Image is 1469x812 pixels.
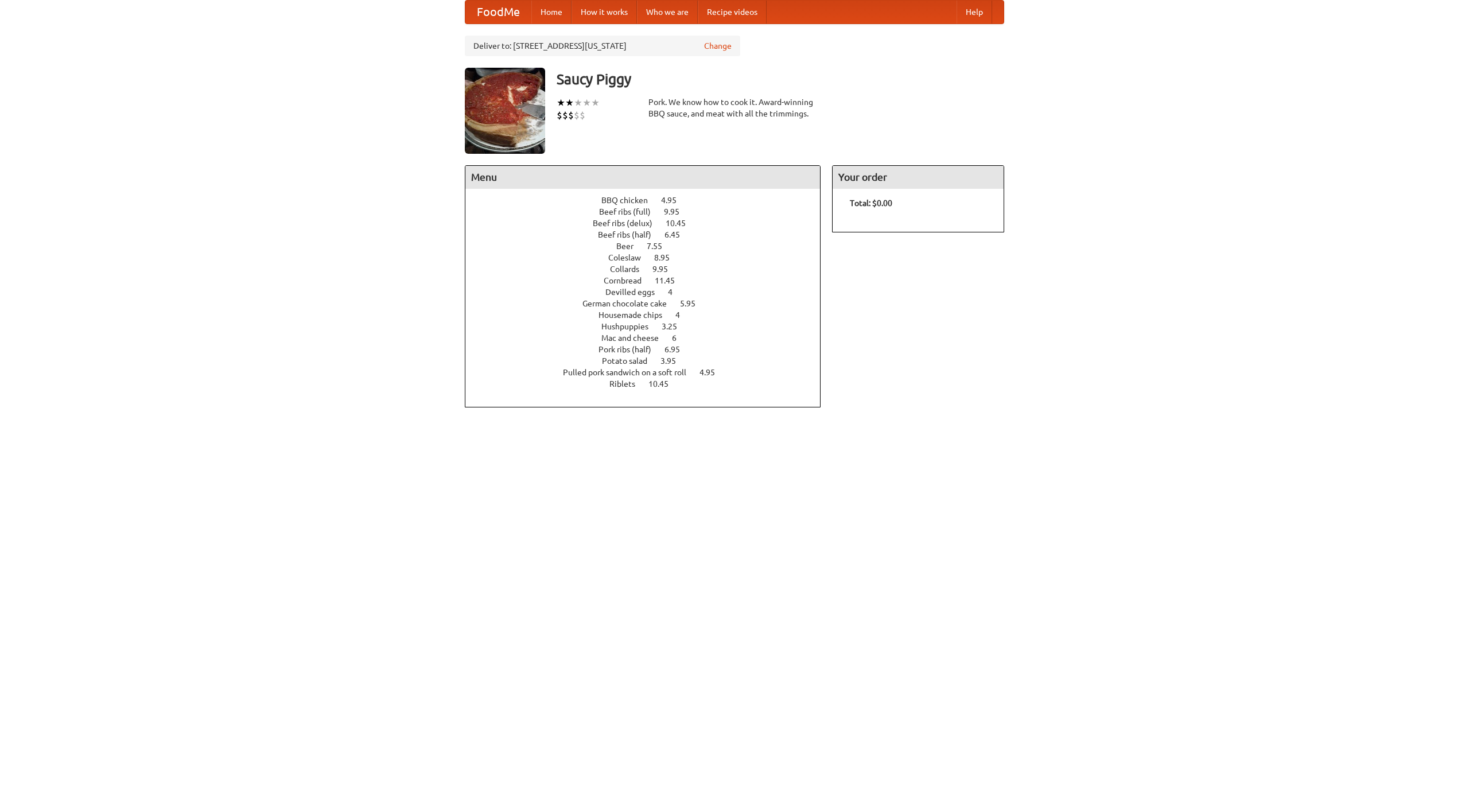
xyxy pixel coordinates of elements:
a: Who we are [637,1,698,24]
span: 7.55 [647,242,674,251]
span: Coleslaw [608,253,652,262]
a: Beef ribs (full) 9.95 [599,207,701,216]
li: $ [557,109,562,122]
a: Cornbread 11.45 [604,276,696,285]
span: Pulled pork sandwich on a soft roll [563,368,698,377]
span: Cornbread [604,276,653,285]
span: 11.45 [655,276,686,285]
a: Devilled eggs 4 [605,287,694,297]
span: Pork ribs (half) [599,345,663,354]
span: BBQ chicken [601,196,659,205]
li: $ [574,109,580,122]
span: 6.45 [664,230,691,239]
li: ★ [565,96,574,109]
a: Recipe videos [698,1,767,24]
b: Total: $0.00 [850,199,892,208]
a: How it works [572,1,637,24]
span: 9.95 [652,265,679,274]
span: 6.95 [664,345,691,354]
li: ★ [591,96,600,109]
a: BBQ chicken 4.95 [601,196,698,205]
span: 4.95 [699,368,726,377]
a: Mac and cheese 6 [601,333,698,343]
h4: Your order [833,166,1004,189]
span: 5.95 [680,299,707,308]
li: ★ [582,96,591,109]
div: Deliver to: [STREET_ADDRESS][US_STATE] [465,36,740,56]
a: Potato salad 3.95 [602,356,697,366]
img: angular.jpg [465,68,545,154]
li: $ [580,109,585,122]
li: $ [562,109,568,122]
span: 4 [675,310,691,320]
a: Hushpuppies 3.25 [601,322,698,331]
span: 6 [672,333,688,343]
a: Pork ribs (half) 6.95 [599,345,701,354]
a: Beer 7.55 [616,242,683,251]
span: Hushpuppies [601,322,660,331]
li: ★ [557,96,565,109]
a: Help [957,1,992,24]
span: 3.95 [660,356,687,366]
h3: Saucy Piggy [557,68,1004,91]
a: Beef ribs (half) 6.45 [598,230,701,239]
span: 10.45 [648,379,680,388]
a: FoodMe [465,1,531,24]
a: Beef ribs (delux) 10.45 [593,219,707,228]
a: Pulled pork sandwich on a soft roll 4.95 [563,368,736,377]
span: Potato salad [602,356,659,366]
div: Pork. We know how to cook it. Award-winning BBQ sauce, and meat with all the trimmings. [648,96,821,119]
span: Beef ribs (half) [598,230,663,239]
span: 4.95 [661,196,688,205]
li: $ [568,109,574,122]
span: Beef ribs (full) [599,207,662,216]
span: 3.25 [662,322,689,331]
span: Devilled eggs [605,287,666,297]
span: Collards [610,265,651,274]
li: ★ [574,96,582,109]
span: 10.45 [666,219,697,228]
span: German chocolate cake [582,299,678,308]
a: Coleslaw 8.95 [608,253,691,262]
span: Housemade chips [599,310,674,320]
span: Beer [616,242,645,251]
h4: Menu [465,166,820,189]
a: Change [704,40,732,52]
a: Collards 9.95 [610,265,689,274]
a: German chocolate cake 5.95 [582,299,717,308]
span: 9.95 [664,207,691,216]
a: Riblets 10.45 [609,379,690,388]
a: Home [531,1,572,24]
span: Riblets [609,379,647,388]
span: 4 [668,287,684,297]
a: Housemade chips 4 [599,310,701,320]
span: Beef ribs (delux) [593,219,664,228]
span: 8.95 [654,253,681,262]
span: Mac and cheese [601,333,670,343]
